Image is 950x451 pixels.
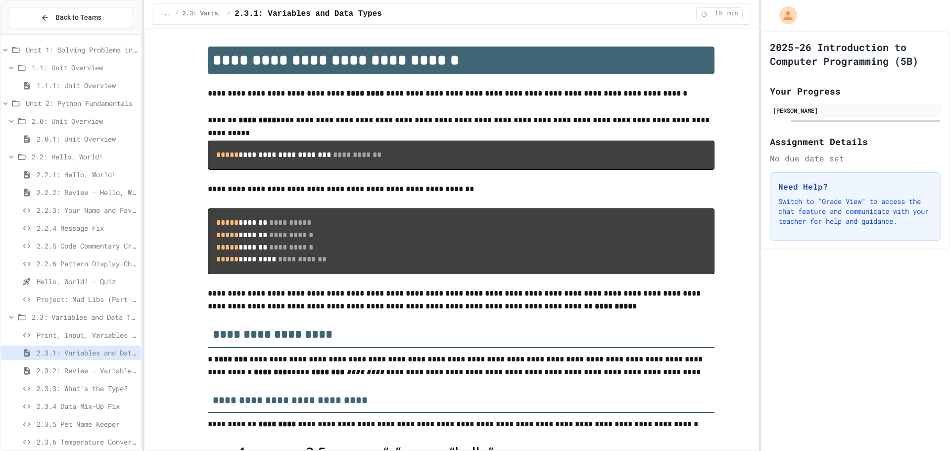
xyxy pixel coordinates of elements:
button: Back to Teams [9,7,133,28]
span: 2.0: Unit Overview [32,116,137,126]
span: 2.3.1: Variables and Data Types [37,348,137,358]
span: 2.2.5 Code Commentary Creator [37,241,137,251]
span: Hello, World! - Quiz [37,276,137,287]
span: 10 [711,10,726,18]
span: min [727,10,738,18]
h2: Your Progress [770,84,941,98]
span: 2.3: Variables and Data Types [183,10,223,18]
span: Project: Mad Libs (Part 1) [37,294,137,304]
span: 2.3.5 Pet Name Keeper [37,419,137,429]
span: 1.1: Unit Overview [32,62,137,73]
span: Unit 2: Python Fundamentals [26,98,137,108]
div: [PERSON_NAME] [773,106,938,115]
span: 2.3.1: Variables and Data Types [235,8,382,20]
span: / [227,10,231,18]
span: Unit 1: Solving Problems in Computer Science [26,45,137,55]
span: 2.3.2: Review - Variables and Data Types [37,365,137,376]
span: Back to Teams [55,12,101,23]
span: 2.2.2: Review - Hello, World! [37,187,137,198]
span: 2.3.6 Temperature Converter [37,437,137,447]
span: 2.0.1: Unit Overview [37,134,137,144]
span: 2.2: Hello, World! [32,151,137,162]
div: My Account [769,4,800,27]
h1: 2025-26 Introduction to Computer Programming (5B) [770,40,941,68]
span: 2.3.3: What's the Type? [37,383,137,394]
p: Switch to "Grade View" to access the chat feature and communicate with your teacher for help and ... [778,197,933,226]
span: ... [160,10,171,18]
h3: Need Help? [778,181,933,193]
span: 2.3: Variables and Data Types [32,312,137,322]
span: 2.3.4 Data Mix-Up Fix [37,401,137,411]
span: 2.2.3: Your Name and Favorite Movie [37,205,137,215]
span: 2.2.4 Message Fix [37,223,137,233]
span: 2.2.6 Pattern Display Challenge [37,258,137,269]
span: 2.2.1: Hello, World! [37,169,137,180]
span: Print, Input, Variables & Data Types Review [37,330,137,340]
h2: Assignment Details [770,135,941,149]
span: / [175,10,178,18]
span: 1.1.1: Unit Overview [37,80,137,91]
div: No due date set [770,152,941,164]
